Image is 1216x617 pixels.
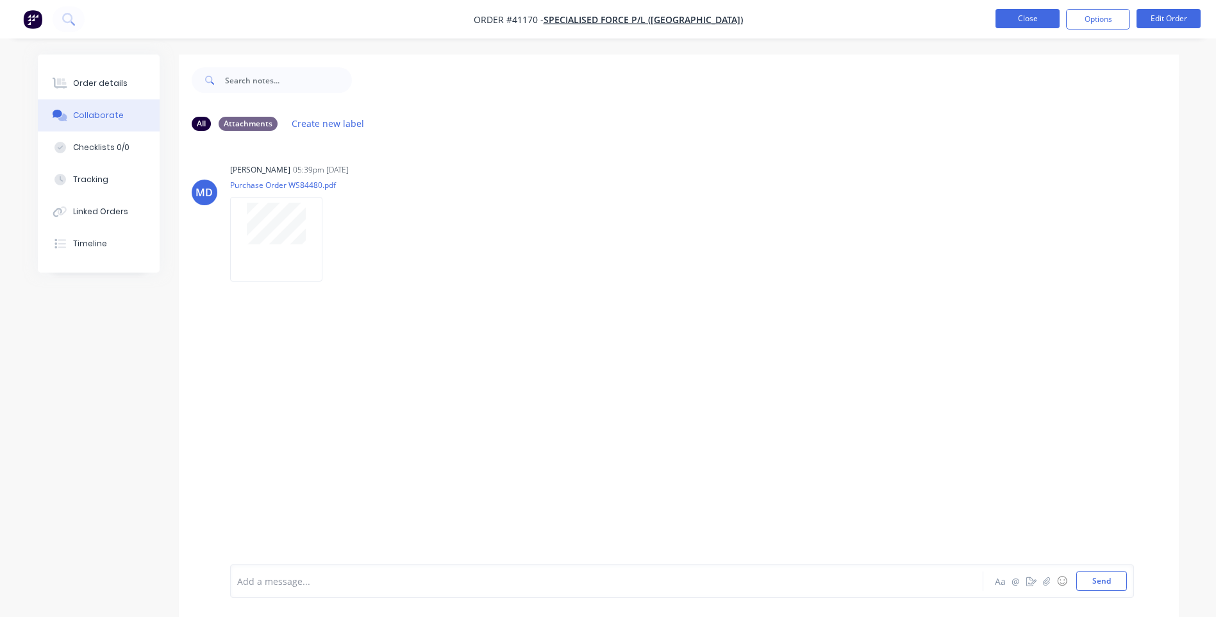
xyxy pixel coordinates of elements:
[38,228,160,260] button: Timeline
[73,110,124,121] div: Collaborate
[544,13,743,26] a: SPECIALISED FORCE P/L ([GEOGRAPHIC_DATA])
[1137,9,1201,28] button: Edit Order
[38,67,160,99] button: Order details
[1076,571,1127,591] button: Send
[474,13,544,26] span: Order #41170 -
[230,180,336,190] p: Purchase Order WS84480.pdf
[230,164,290,176] div: [PERSON_NAME]
[1054,573,1070,589] button: ☺
[225,67,352,93] input: Search notes...
[38,196,160,228] button: Linked Orders
[192,117,211,131] div: All
[73,174,108,185] div: Tracking
[73,206,128,217] div: Linked Orders
[196,185,213,200] div: MD
[73,142,129,153] div: Checklists 0/0
[285,115,371,132] button: Create new label
[1066,9,1130,30] button: Options
[73,238,107,249] div: Timeline
[293,164,349,176] div: 05:39pm [DATE]
[1008,573,1024,589] button: @
[73,78,128,89] div: Order details
[219,117,278,131] div: Attachments
[38,164,160,196] button: Tracking
[23,10,42,29] img: Factory
[38,99,160,131] button: Collaborate
[38,131,160,164] button: Checklists 0/0
[993,573,1008,589] button: Aa
[995,9,1060,28] button: Close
